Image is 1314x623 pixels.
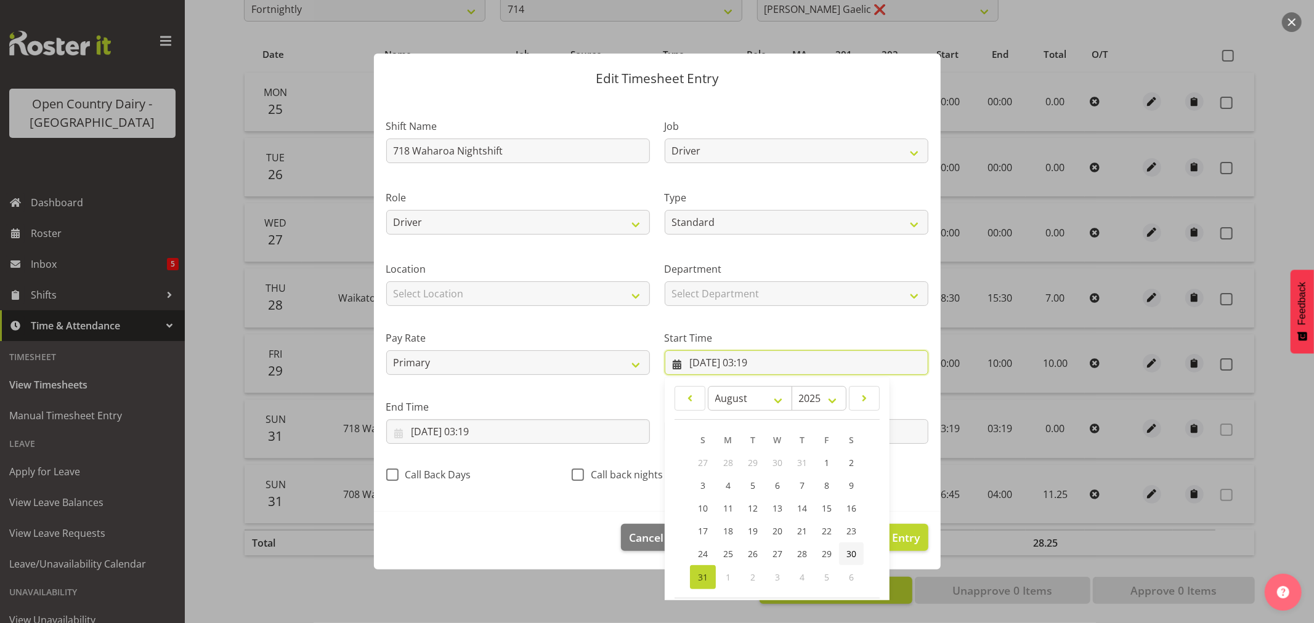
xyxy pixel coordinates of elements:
a: 25 [716,542,740,565]
a: 12 [740,497,765,520]
span: 31 [797,457,807,468]
a: 27 [765,542,790,565]
a: 21 [790,520,814,542]
span: 2 [750,571,755,583]
a: 10 [690,497,716,520]
span: 2 [849,457,854,468]
a: 8 [814,474,839,497]
span: F [825,434,829,446]
span: S [849,434,854,446]
span: 17 [698,525,708,537]
a: 26 [740,542,765,565]
span: 3 [775,571,780,583]
a: 2 [839,451,864,474]
span: Call Back Days [399,468,471,481]
span: 9 [849,480,854,491]
a: 23 [839,520,864,542]
a: 7 [790,474,814,497]
label: Location [386,262,650,276]
a: 17 [690,520,716,542]
span: Call back nights [584,468,663,481]
span: 5 [824,571,829,583]
label: Department [665,262,928,276]
span: 8 [824,480,829,491]
span: 13 [773,502,782,514]
a: 4 [716,474,740,497]
span: 4 [726,480,731,491]
span: 1 [824,457,829,468]
a: 30 [839,542,864,565]
span: 25 [723,548,733,560]
span: 29 [748,457,758,468]
span: Feedback [1297,282,1308,325]
span: 10 [698,502,708,514]
a: 19 [740,520,765,542]
span: W [774,434,782,446]
span: 7 [800,480,805,491]
span: 24 [698,548,708,560]
span: 5 [750,480,755,491]
span: 27 [698,457,708,468]
a: 6 [765,474,790,497]
label: End Time [386,400,650,414]
span: 23 [846,525,856,537]
a: 1 [814,451,839,474]
span: 4 [800,571,805,583]
span: 18 [723,525,733,537]
span: 14 [797,502,807,514]
a: 9 [839,474,864,497]
span: 29 [822,548,832,560]
span: 6 [775,480,780,491]
span: 15 [822,502,832,514]
input: Click to select... [386,419,650,444]
img: help-xxl-2.png [1277,586,1289,598]
a: 16 [839,497,864,520]
p: Edit Timesheet Entry [386,72,928,85]
a: 5 [740,474,765,497]
span: 6 [849,571,854,583]
span: 28 [723,457,733,468]
span: 19 [748,525,758,537]
span: 20 [773,525,782,537]
span: Cancel [629,529,663,545]
input: Shift Name [386,139,650,163]
label: Start Time [665,331,928,345]
a: 20 [765,520,790,542]
label: Job [665,119,928,134]
span: 11 [723,502,733,514]
span: M [724,434,732,446]
a: 28 [790,542,814,565]
span: 21 [797,525,807,537]
a: 29 [814,542,839,565]
span: 28 [797,548,807,560]
a: 3 [690,474,716,497]
a: 18 [716,520,740,542]
a: 11 [716,497,740,520]
a: 24 [690,542,716,565]
span: 3 [700,480,705,491]
label: Shift Name [386,119,650,134]
a: 14 [790,497,814,520]
span: 30 [846,548,856,560]
span: 22 [822,525,832,537]
label: Type [665,190,928,205]
span: 16 [846,502,856,514]
span: 12 [748,502,758,514]
span: 31 [698,571,708,583]
span: 1 [726,571,731,583]
span: S [700,434,705,446]
a: 22 [814,520,839,542]
span: T [800,434,805,446]
span: 27 [773,548,782,560]
a: 15 [814,497,839,520]
label: Pay Rate [386,331,650,345]
input: Click to select... [665,350,928,375]
span: 26 [748,548,758,560]
a: 13 [765,497,790,520]
a: 31 [690,565,716,589]
button: Cancel [621,524,671,551]
label: Role [386,190,650,205]
span: T [750,434,755,446]
button: Feedback - Show survey [1291,270,1314,353]
span: 30 [773,457,782,468]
